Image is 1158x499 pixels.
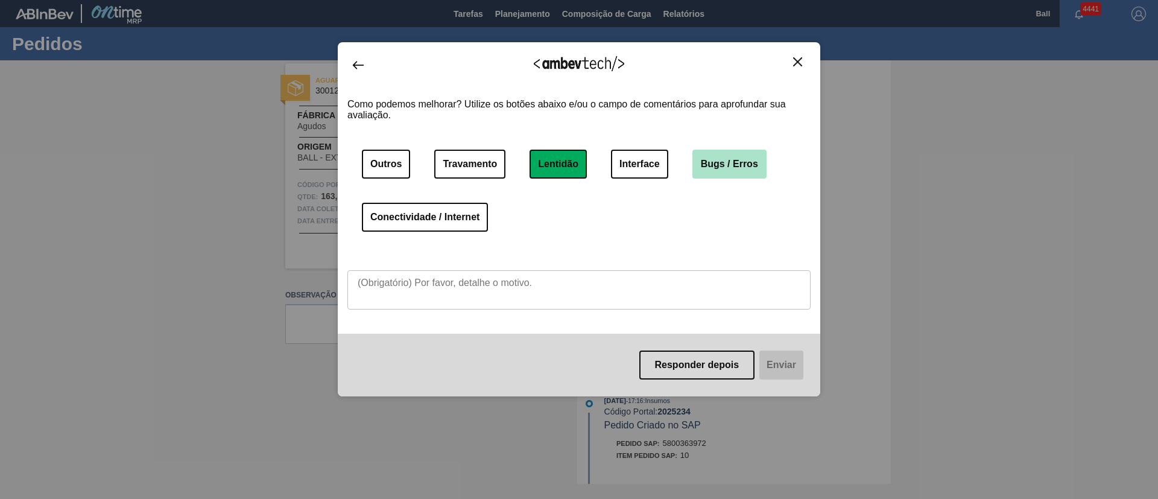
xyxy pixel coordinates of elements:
button: Bugs / Erros [692,150,767,179]
img: Logo Ambevtech [534,56,624,71]
img: Back [352,59,364,71]
button: Travamento [434,150,505,179]
button: Responder depois [639,351,755,380]
button: Outros [362,150,410,179]
button: Close [789,57,806,67]
button: Interface [611,150,668,179]
button: Lentidão [530,150,587,179]
label: Como podemos melhorar? Utilize os botões abaixo e/ou o campo de comentários para aprofundar sua a... [347,99,811,121]
button: Conectividade / Internet [362,203,488,232]
img: Close [793,57,802,66]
